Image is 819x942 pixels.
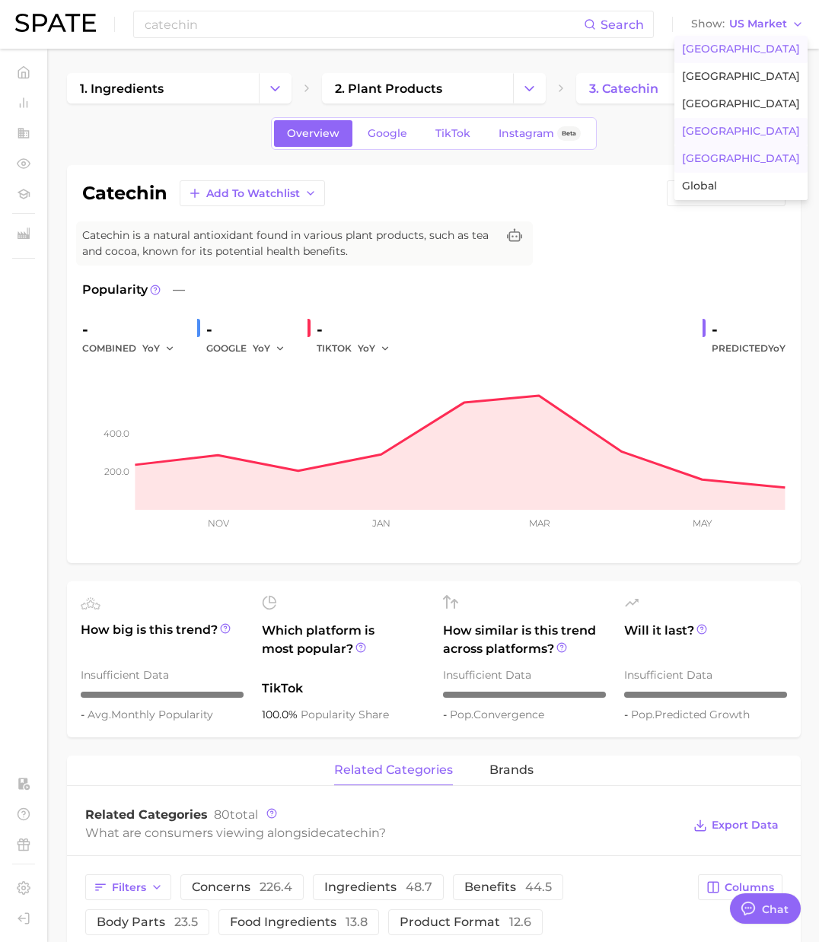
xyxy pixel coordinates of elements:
span: Catechin is a natural antioxidant found in various plant products, such as tea and cocoa, known f... [82,228,496,259]
div: ShowUS Market [674,36,808,200]
span: - [624,708,631,721]
span: YoY [358,342,375,355]
span: - [81,708,88,721]
span: - [443,708,450,721]
abbr: popularity index [450,708,473,721]
a: 2. plant products [322,73,514,103]
span: 226.4 [260,880,292,894]
a: 3. catechin [576,73,768,103]
button: Add to Watchlist [180,180,325,206]
tspan: Nov [208,517,230,529]
span: food ingredients [230,916,368,928]
span: YoY [253,342,270,355]
button: YoY [358,339,390,358]
span: Related Categories [85,807,208,822]
span: 100.0% [262,708,301,721]
tspan: Jan [371,517,390,529]
span: [GEOGRAPHIC_DATA] [682,152,800,165]
span: Export Data [712,819,779,832]
span: related categories [334,763,453,777]
span: How big is this trend? [81,621,244,658]
span: [GEOGRAPHIC_DATA] [682,70,800,83]
span: 13.8 [346,915,368,929]
h1: catechin [82,184,167,202]
img: SPATE [15,14,96,32]
span: US Market [729,20,787,28]
span: 80 [214,807,230,822]
div: - [317,317,400,342]
span: benefits [464,881,552,893]
a: Overview [274,120,352,147]
button: Change Category [513,73,546,103]
div: – / 10 [81,692,244,698]
span: Add to Watchlist [206,187,300,200]
div: TIKTOK [317,339,400,358]
span: YoY [768,342,786,354]
span: Show [691,20,725,28]
span: Filters [112,881,146,894]
span: [GEOGRAPHIC_DATA] [682,97,800,110]
button: Columns [698,874,782,900]
div: GOOGLE [206,339,295,358]
span: concerns [192,881,292,893]
span: product format [400,916,531,928]
span: predicted growth [631,708,750,721]
span: — [173,281,185,299]
span: TikTok [435,127,470,140]
span: 48.7 [406,880,432,894]
button: Filters [85,874,171,900]
span: ingredients [324,881,432,893]
div: Insufficient Data [443,666,606,684]
button: YoY [142,339,175,358]
span: Popularity [82,281,148,299]
button: Export Data [690,815,782,836]
a: TikTok [422,120,483,147]
span: convergence [450,708,544,721]
div: – / 10 [624,692,787,698]
a: InstagramBeta [486,120,594,147]
span: Global [682,180,717,193]
span: 23.5 [174,915,198,929]
span: 3. catechin [589,81,658,96]
div: - [206,317,295,342]
span: Search [601,18,644,32]
button: ShowUS Market [687,14,808,34]
span: YoY [142,342,160,355]
tspan: May [693,517,712,529]
div: – / 10 [443,692,606,698]
input: Search here for a brand, industry, or ingredient [143,11,584,37]
span: Beta [562,127,576,140]
span: TikTok [262,679,425,698]
span: [GEOGRAPHIC_DATA] [682,43,800,56]
span: 12.6 [509,915,531,929]
span: Predicted [712,339,786,358]
div: Insufficient Data [81,666,244,684]
div: combined [82,339,185,358]
div: Insufficient Data [624,666,787,684]
span: Overview [287,127,339,140]
span: How similar is this trend across platforms? [443,622,606,658]
abbr: average [88,708,111,721]
span: brands [489,763,534,777]
span: monthly popularity [88,708,213,721]
span: catechin [327,826,379,840]
button: YoY [253,339,285,358]
span: 44.5 [525,880,552,894]
button: Export Data [667,180,786,206]
span: total [214,807,258,822]
span: [GEOGRAPHIC_DATA] [682,125,800,138]
span: Which platform is most popular? [262,622,425,672]
span: 2. plant products [335,81,442,96]
div: - [712,317,786,342]
span: Columns [725,881,774,894]
button: Change Category [259,73,292,103]
div: What are consumers viewing alongside ? [85,823,682,843]
span: body parts [97,916,198,928]
a: Google [355,120,420,147]
span: Google [368,127,407,140]
div: - [82,317,185,342]
span: 1. ingredients [80,81,164,96]
span: Instagram [499,127,554,140]
tspan: Mar [529,517,550,529]
a: Log out. Currently logged in with e-mail yumi.toki@spate.nyc. [12,907,35,930]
